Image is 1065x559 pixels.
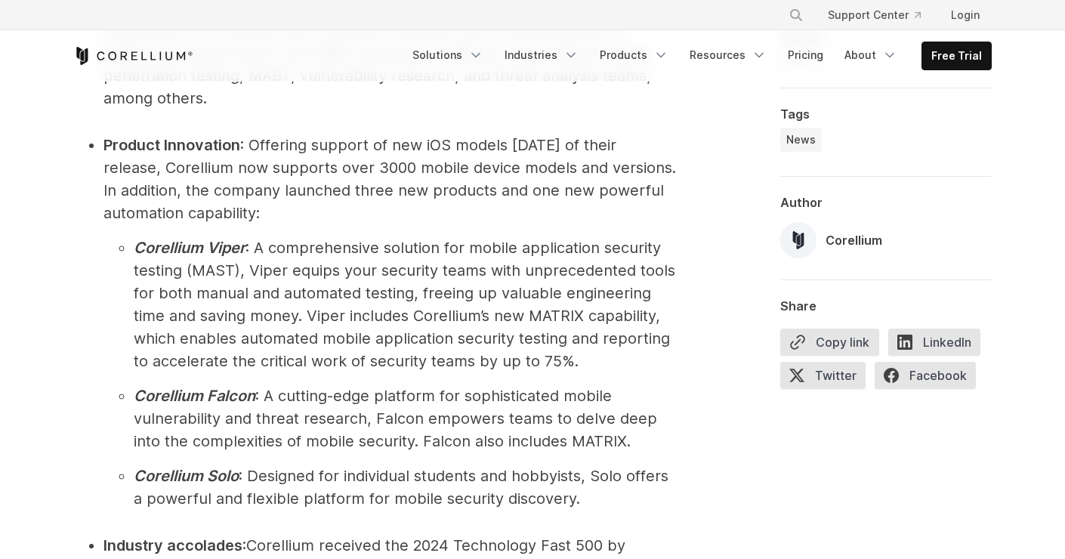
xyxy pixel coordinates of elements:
[770,2,992,29] div: Navigation Menu
[591,42,678,69] a: Products
[780,362,866,389] span: Twitter
[403,42,492,69] a: Solutions
[134,239,675,370] span: : A comprehensive solution for mobile application security testing (MAST), Viper equips your secu...
[242,536,246,554] span: :
[780,362,875,395] a: Twitter
[779,42,832,69] a: Pricing
[888,329,980,356] span: LinkedIn
[783,2,810,29] button: Search
[134,467,239,485] strong: Corellium Solo
[780,222,816,258] img: Corellium
[134,387,657,450] span: : A cutting-edge platform for sophisticated mobile vulnerability and threat research, Falcon empo...
[875,362,985,395] a: Facebook
[103,136,676,222] span: Offering support of new iOS models [DATE] of their release, Corellium now supports over 3000 mobi...
[103,536,246,554] strong: Industry accolades
[786,132,816,147] span: News
[134,467,668,508] span: : Designed for individual students and hobbyists, Solo offers a powerful and flexible platform fo...
[826,231,882,249] div: Corellium
[73,47,193,65] a: Corellium Home
[103,136,240,154] strong: Product Innovation
[780,298,992,313] div: Share
[103,134,678,510] li: :
[888,329,989,362] a: LinkedIn
[134,239,245,257] strong: Corellium Viper
[922,42,991,69] a: Free Trial
[681,42,776,69] a: Resources
[495,42,588,69] a: Industries
[875,362,976,389] span: Facebook
[835,42,906,69] a: About
[780,195,992,210] div: Author
[816,2,933,29] a: Support Center
[939,2,992,29] a: Login
[134,387,255,405] strong: Corellium Falcon
[403,42,992,70] div: Navigation Menu
[780,329,879,356] button: Copy link
[780,107,992,122] div: Tags
[780,128,822,152] a: News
